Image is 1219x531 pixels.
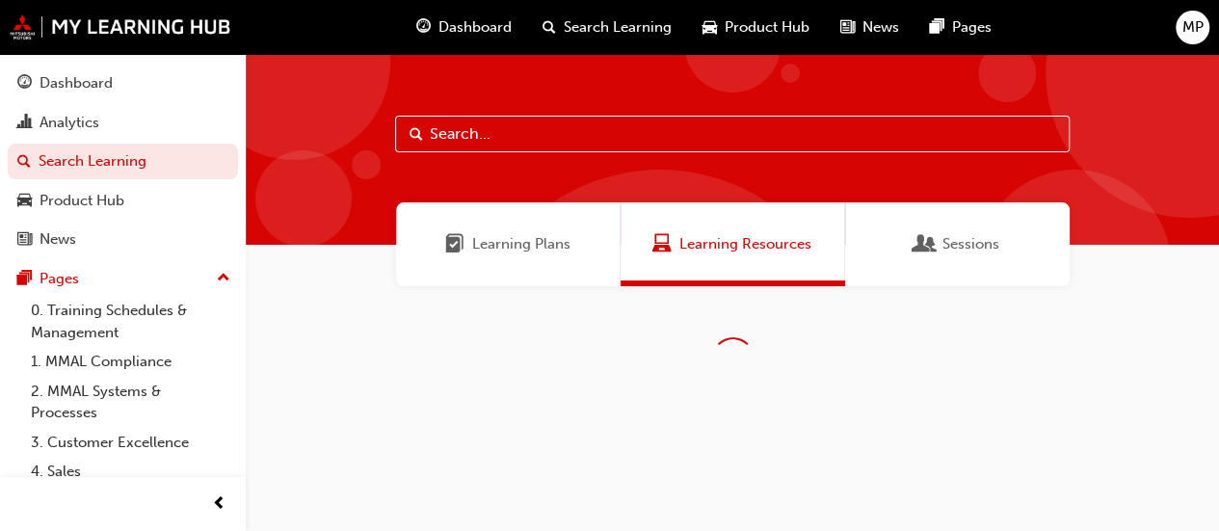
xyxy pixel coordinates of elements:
[8,261,238,297] button: Pages
[915,233,935,255] span: Sessions
[8,66,238,101] a: Dashboard
[687,8,825,47] a: car-iconProduct Hub
[40,72,113,94] div: Dashboard
[23,428,238,458] a: 3. Customer Excellence
[17,75,32,93] span: guage-icon
[527,8,687,47] a: search-iconSearch Learning
[8,105,238,141] a: Analytics
[40,228,76,251] div: News
[23,296,238,347] a: 0. Training Schedules & Management
[952,16,992,39] span: Pages
[23,377,238,428] a: 2. MMAL Systems & Processes
[40,112,99,134] div: Analytics
[845,202,1070,286] a: SessionsSessions
[10,14,231,40] img: mmal
[17,193,32,210] span: car-icon
[1182,16,1204,39] span: MP
[942,233,999,255] span: Sessions
[679,233,811,255] span: Learning Resources
[8,62,238,261] button: DashboardAnalyticsSearch LearningProduct HubNews
[472,233,570,255] span: Learning Plans
[825,8,914,47] a: news-iconNews
[17,115,32,132] span: chart-icon
[564,16,672,39] span: Search Learning
[410,123,423,146] span: Search
[438,16,512,39] span: Dashboard
[725,16,809,39] span: Product Hub
[8,144,238,179] a: Search Learning
[23,457,238,487] a: 4. Sales
[930,15,944,40] span: pages-icon
[621,202,845,286] a: Learning ResourcesLearning Resources
[395,116,1070,152] input: Search...
[1176,11,1209,44] button: MP
[652,233,672,255] span: Learning Resources
[396,202,621,286] a: Learning PlansLearning Plans
[702,15,717,40] span: car-icon
[17,231,32,249] span: news-icon
[212,492,226,517] span: prev-icon
[8,222,238,257] a: News
[40,190,124,212] div: Product Hub
[17,271,32,288] span: pages-icon
[217,266,230,291] span: up-icon
[862,16,899,39] span: News
[445,233,464,255] span: Learning Plans
[23,347,238,377] a: 1. MMAL Compliance
[8,183,238,219] a: Product Hub
[840,15,855,40] span: news-icon
[17,153,31,171] span: search-icon
[543,15,556,40] span: search-icon
[40,268,79,290] div: Pages
[401,8,527,47] a: guage-iconDashboard
[914,8,1007,47] a: pages-iconPages
[416,15,431,40] span: guage-icon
